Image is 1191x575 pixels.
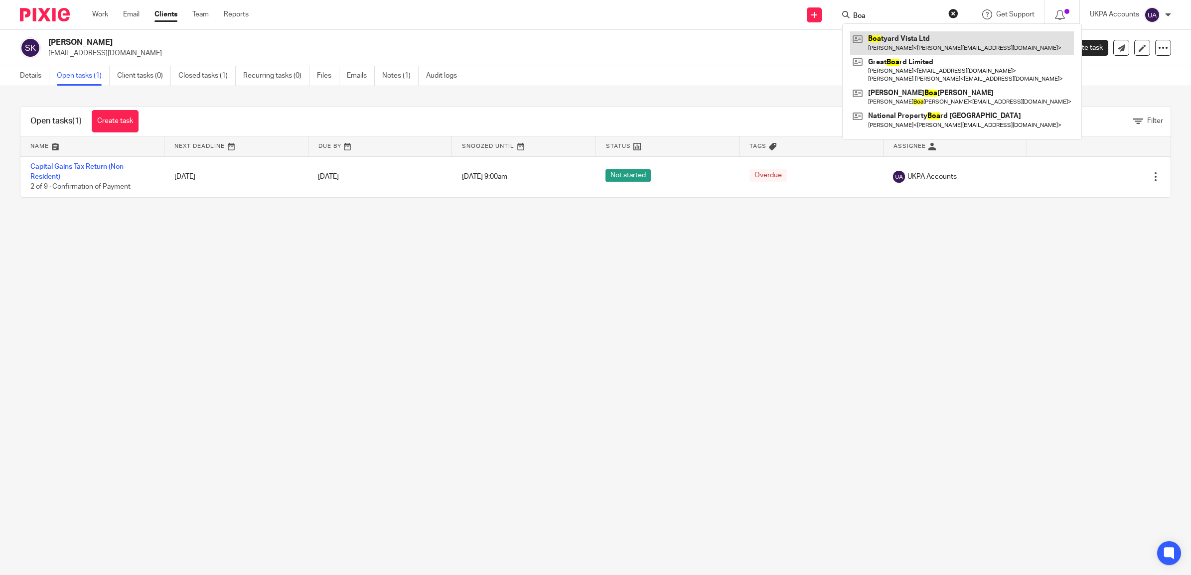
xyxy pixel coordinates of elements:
[1147,117,1163,124] span: Filter
[30,183,131,190] span: 2 of 9 · Confirmation of Payment
[72,117,82,125] span: (1)
[893,171,905,183] img: svg%3E
[243,66,309,86] a: Recurring tasks (0)
[20,8,70,21] img: Pixie
[426,66,464,86] a: Audit logs
[224,9,249,19] a: Reports
[907,172,957,182] span: UKPA Accounts
[20,37,41,58] img: svg%3E
[164,156,308,197] td: [DATE]
[382,66,419,86] a: Notes (1)
[462,173,507,180] span: [DATE] 9:00am
[852,12,942,21] input: Search
[605,169,651,182] span: Not started
[1090,9,1139,19] p: UKPA Accounts
[30,163,126,180] a: Capital Gains Tax Return (Non-Resident)
[92,9,108,19] a: Work
[123,9,140,19] a: Email
[178,66,236,86] a: Closed tasks (1)
[317,66,339,86] a: Files
[57,66,110,86] a: Open tasks (1)
[996,11,1035,18] span: Get Support
[1144,7,1160,23] img: svg%3E
[20,66,49,86] a: Details
[318,173,339,180] span: [DATE]
[749,143,766,149] span: Tags
[48,48,1036,58] p: [EMAIL_ADDRESS][DOMAIN_NAME]
[154,9,177,19] a: Clients
[462,143,514,149] span: Snoozed Until
[117,66,171,86] a: Client tasks (0)
[192,9,209,19] a: Team
[92,110,139,132] a: Create task
[749,169,787,182] span: Overdue
[347,66,375,86] a: Emails
[48,37,838,48] h2: [PERSON_NAME]
[30,116,82,126] h1: Open tasks
[948,8,958,18] button: Clear
[606,143,631,149] span: Status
